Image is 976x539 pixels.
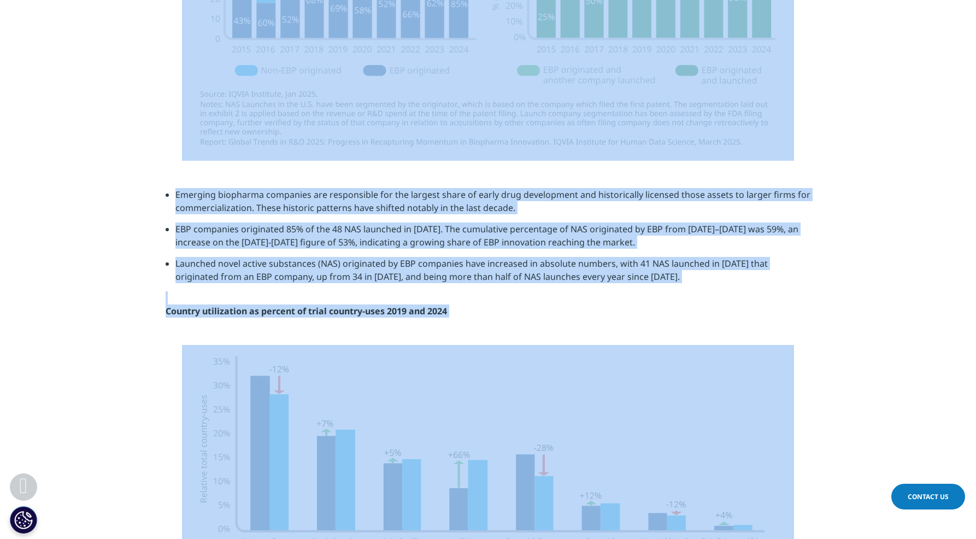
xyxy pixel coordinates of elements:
strong: Country utilization as percent of trial country-uses 2019 and 2024 [166,305,447,317]
a: Contact Us [891,484,965,509]
button: Cookies Settings [10,506,37,534]
li: Launched novel active substances (NAS) originated by EBP companies have increased in absolute num... [175,257,810,291]
span: Contact Us [908,492,949,501]
li: EBP companies originated 85% of the 48 NAS launched in [DATE]. The cumulative percentage of NAS o... [175,222,810,257]
li: Emerging biopharma companies are responsible for the largest share of early drug development and ... [175,188,810,222]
